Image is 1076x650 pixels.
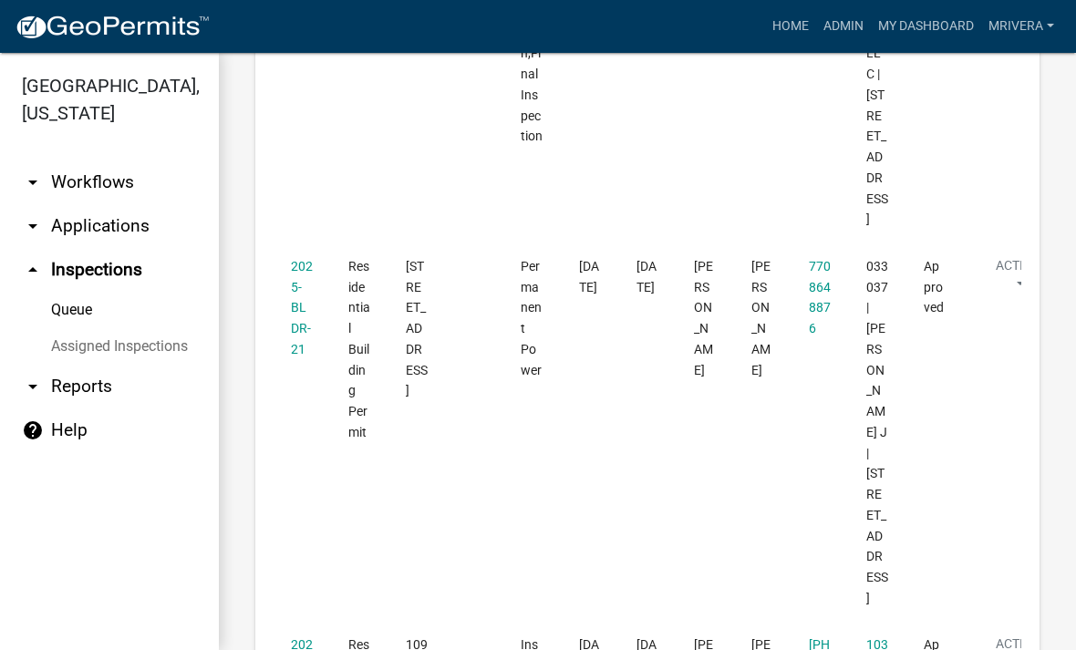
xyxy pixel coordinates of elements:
a: My Dashboard [871,9,981,44]
span: Approved [924,259,944,315]
span: 09/22/2025 [579,259,599,294]
div: [DATE] [636,256,659,298]
a: mrivera [981,9,1061,44]
a: Admin [816,9,871,44]
span: Permanent Power [521,259,542,377]
span: 033 037 | CALDWELL MAMIE J | 559 GLENWOOD SPRINGS RD [866,259,888,605]
button: Action [981,256,1056,302]
span: Julisia Hardeman [751,259,771,377]
span: 559 GLENWOOD SPRINGS RD [406,259,428,398]
a: 2025-BLDR-21 [291,259,313,356]
i: arrow_drop_down [22,376,44,397]
a: Home [765,9,816,44]
span: Michele Rivera [694,259,713,377]
i: arrow_drop_down [22,171,44,193]
i: help [22,419,44,441]
i: arrow_drop_down [22,215,44,237]
i: arrow_drop_up [22,259,44,281]
a: 7708648876 [809,259,831,335]
span: Residential Building Permit [348,259,370,439]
